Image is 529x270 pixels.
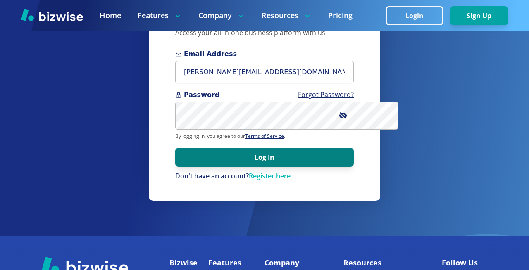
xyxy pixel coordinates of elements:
[175,49,354,59] span: Email Address
[175,133,354,140] p: By logging in, you agree to our .
[21,9,83,21] img: Bizwise Logo
[386,6,443,25] button: Login
[386,12,450,20] a: Login
[450,6,508,25] button: Sign Up
[245,133,284,140] a: Terms of Service
[328,10,353,21] a: Pricing
[198,10,245,21] p: Company
[264,256,333,269] p: Company
[442,256,488,269] p: Follow Us
[175,148,354,167] button: Log In
[175,28,354,38] p: Access your all-in-one business platform with us.
[138,10,182,21] p: Features
[169,256,198,269] p: Bizwise
[208,256,254,269] p: Features
[175,61,354,83] input: you@example.com
[175,90,354,100] span: Password
[249,171,291,180] a: Register here
[450,12,508,20] a: Sign Up
[343,256,431,269] p: Resources
[175,172,354,181] p: Don't have an account?
[100,10,121,21] a: Home
[175,172,354,181] div: Don't have an account?Register here
[262,10,312,21] p: Resources
[298,90,354,99] a: Forgot Password?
